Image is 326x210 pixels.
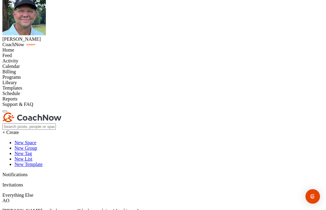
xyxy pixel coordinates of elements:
[2,172,324,178] p: Notifications
[2,124,56,130] input: Search posts, people or spaces...
[2,48,324,53] div: Home
[2,86,324,91] div: Templates
[2,91,324,97] div: Schedule
[2,102,324,107] div: Support & FAQ
[2,198,324,204] div: AO
[2,80,324,86] div: Library
[2,59,324,64] div: Activity
[25,43,36,46] img: CoachNow acadmey
[2,183,324,188] p: Invitations
[14,146,37,151] a: New Group
[14,162,43,167] a: New Template
[2,37,324,42] div: [PERSON_NAME]
[2,75,324,80] div: Programs
[305,189,320,204] div: Open Intercom Messenger
[14,157,32,162] a: New List
[2,130,324,135] div: + Create
[2,64,324,69] div: Calendar
[2,97,324,102] div: Reports
[2,113,62,122] img: CoachNow
[2,69,324,75] div: Billing
[14,140,36,145] a: New Space
[14,151,32,156] a: New Tag
[2,193,34,198] label: Everything Else
[2,53,324,59] div: Feed
[2,42,324,48] div: CoachNow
